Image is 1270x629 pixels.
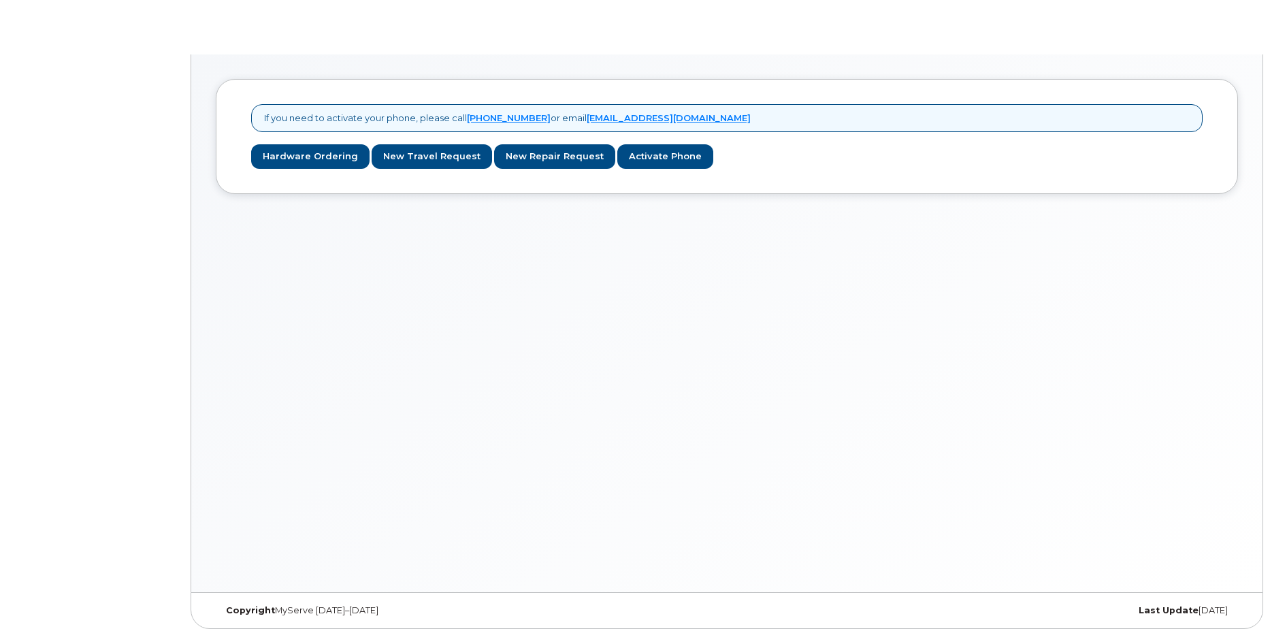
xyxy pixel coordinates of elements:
[494,144,615,170] a: New Repair Request
[617,144,713,170] a: Activate Phone
[467,112,551,123] a: [PHONE_NUMBER]
[226,605,275,615] strong: Copyright
[251,144,370,170] a: Hardware Ordering
[1139,605,1199,615] strong: Last Update
[587,112,751,123] a: [EMAIL_ADDRESS][DOMAIN_NAME]
[372,144,492,170] a: New Travel Request
[897,605,1238,616] div: [DATE]
[264,112,751,125] p: If you need to activate your phone, please call or email
[216,605,557,616] div: MyServe [DATE]–[DATE]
